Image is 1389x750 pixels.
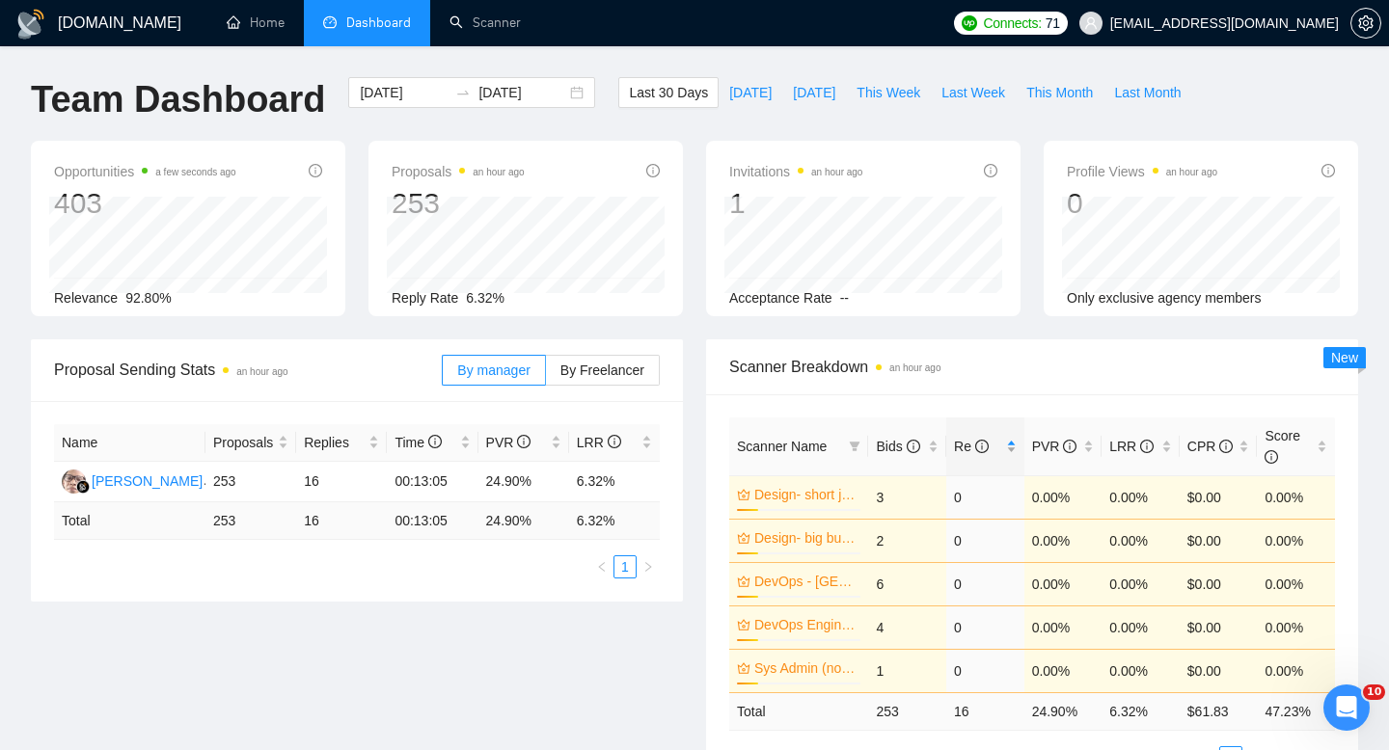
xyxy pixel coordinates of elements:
span: info-circle [1265,450,1278,464]
img: HH [62,469,86,494]
span: dashboard [323,15,337,29]
a: DevOps Engineering [754,614,857,635]
td: 1 [868,649,946,692]
td: 0.00% [1024,562,1103,605]
span: crown [737,488,750,501]
td: 16 [296,502,387,540]
button: setting [1350,8,1381,39]
td: 3 [868,475,946,519]
td: 00:13:05 [387,502,477,540]
td: 6.32% [569,462,660,502]
th: Name [54,424,205,462]
span: PVR [1032,439,1077,454]
td: 0.00% [1102,605,1180,649]
span: to [455,85,471,100]
td: 253 [205,502,296,540]
input: Start date [360,82,448,103]
img: gigradar-bm.png [76,480,90,494]
td: 2 [868,519,946,562]
time: an hour ago [473,167,524,177]
td: 0.00% [1102,562,1180,605]
td: 0 [946,562,1024,605]
td: 0.00% [1257,519,1335,562]
span: [DATE] [729,82,772,103]
span: info-circle [1063,440,1076,453]
td: 253 [205,462,296,502]
td: 0.00% [1024,649,1103,692]
td: Total [54,502,205,540]
a: Design- short job(0) [754,484,857,505]
span: LRR [577,435,621,450]
li: Previous Page [590,555,613,578]
td: 0.00% [1102,475,1180,519]
td: 0.00% [1024,605,1103,649]
button: right [637,555,660,578]
button: [DATE] [782,77,846,108]
span: By Freelancer [560,362,644,378]
span: crown [737,531,750,545]
div: 0 [1067,185,1217,222]
td: 0.00% [1257,605,1335,649]
span: This Week [857,82,920,103]
td: 6.32 % [569,502,660,540]
span: right [642,561,654,573]
span: 71 [1046,13,1060,34]
a: DevOps - [GEOGRAPHIC_DATA] [754,571,857,592]
input: End date [478,82,566,103]
td: $0.00 [1180,562,1258,605]
span: Opportunities [54,160,236,183]
td: 253 [868,692,946,730]
span: Last 30 Days [629,82,708,103]
td: 0.00% [1102,519,1180,562]
span: crown [737,661,750,675]
button: left [590,555,613,578]
td: 24.90 % [478,502,569,540]
span: Bids [876,439,919,454]
span: Proposals [213,432,274,453]
span: Proposals [392,160,525,183]
th: Proposals [205,424,296,462]
img: upwork-logo.png [962,15,977,31]
span: info-circle [309,164,322,177]
span: crown [737,575,750,588]
span: Proposal Sending Stats [54,358,442,382]
span: Scanner Breakdown [729,355,1335,379]
time: an hour ago [1166,167,1217,177]
td: 0.00% [1257,475,1335,519]
span: PVR [486,435,531,450]
span: info-circle [975,440,989,453]
td: 0.00% [1024,519,1103,562]
span: Connects: [983,13,1041,34]
a: setting [1350,15,1381,31]
span: 6.32% [466,290,504,306]
span: filter [845,432,864,461]
span: info-circle [984,164,997,177]
span: user [1084,16,1098,30]
td: Total [729,692,868,730]
td: $0.00 [1180,649,1258,692]
td: 0 [946,649,1024,692]
span: Acceptance Rate [729,290,832,306]
td: 0 [946,475,1024,519]
td: $ 61.83 [1180,692,1258,730]
span: This Month [1026,82,1093,103]
span: Time [395,435,441,450]
span: info-circle [1219,440,1233,453]
span: crown [737,618,750,631]
td: 24.90% [478,462,569,502]
li: 1 [613,555,637,578]
span: New [1331,350,1358,365]
span: CPR [1187,439,1233,454]
td: 0.00% [1102,649,1180,692]
span: Scanner Name [737,439,827,454]
span: info-circle [646,164,660,177]
span: Reply Rate [392,290,458,306]
td: 00:13:05 [387,462,477,502]
button: Last Week [931,77,1016,108]
td: 0 [946,605,1024,649]
a: HH[PERSON_NAME] [62,472,203,488]
td: 16 [296,462,387,502]
td: $0.00 [1180,605,1258,649]
td: 47.23 % [1257,692,1335,730]
a: 1 [614,556,636,577]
